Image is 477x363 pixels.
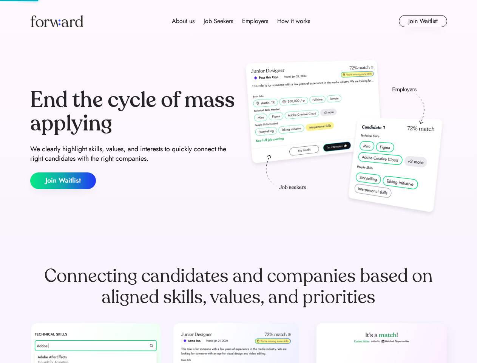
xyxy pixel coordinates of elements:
div: How it works [277,17,310,26]
div: About us [172,17,195,26]
div: Employers [242,17,268,26]
div: End the cycle of mass applying [30,88,236,135]
div: Job Seekers [204,17,233,26]
img: hero-image.png [242,57,447,220]
img: Forward logo [30,15,83,27]
button: Join Waitlist [399,15,447,27]
div: Connecting candidates and companies based on aligned skills, values, and priorities [30,265,447,308]
button: Join Waitlist [30,172,96,189]
div: We clearly highlight skills, values, and interests to quickly connect the right candidates with t... [30,144,236,163]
